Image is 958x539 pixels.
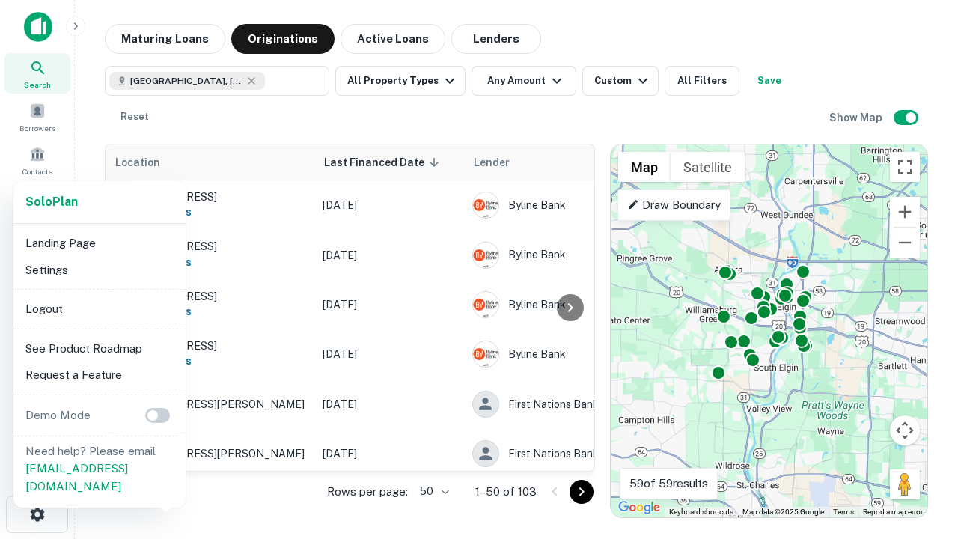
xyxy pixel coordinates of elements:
[19,230,180,257] li: Landing Page
[19,335,180,362] li: See Product Roadmap
[25,442,174,496] p: Need help? Please email
[19,406,97,424] p: Demo Mode
[25,193,78,211] a: SoloPlan
[19,296,180,323] li: Logout
[19,257,180,284] li: Settings
[883,419,958,491] iframe: Chat Widget
[25,462,128,493] a: [EMAIL_ADDRESS][DOMAIN_NAME]
[25,195,78,209] strong: Solo Plan
[19,362,180,389] li: Request a Feature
